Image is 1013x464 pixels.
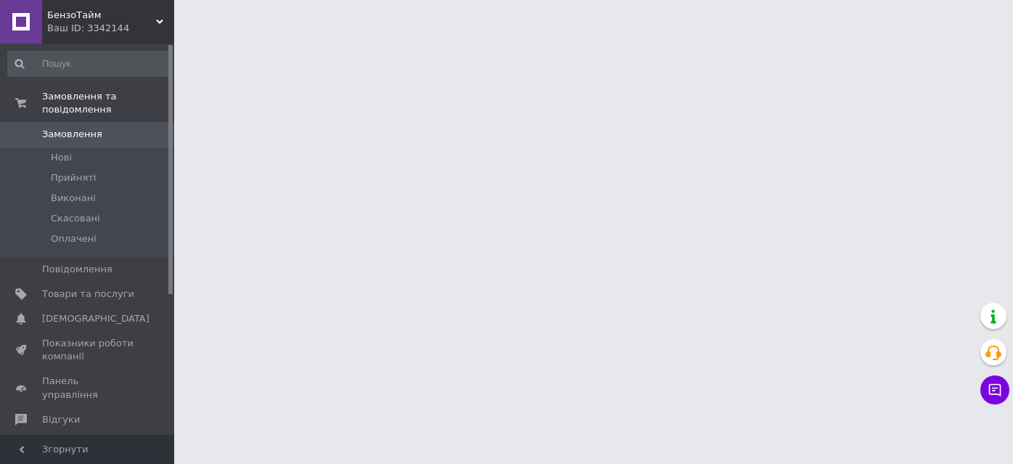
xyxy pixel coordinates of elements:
span: [DEMOGRAPHIC_DATA] [42,312,149,325]
span: БензоТайм [47,9,156,22]
span: Відгуки [42,413,80,426]
span: Замовлення та повідомлення [42,90,174,116]
span: Панель управління [42,375,134,401]
div: Ваш ID: 3342144 [47,22,174,35]
span: Нові [51,151,72,164]
span: Повідомлення [42,263,112,276]
span: Показники роботи компанії [42,337,134,363]
span: Прийняті [51,171,96,184]
button: Чат з покупцем [980,375,1009,404]
span: Товари та послуги [42,288,134,301]
input: Пошук [7,51,171,77]
span: Замовлення [42,128,102,141]
span: Скасовані [51,212,100,225]
span: Виконані [51,192,96,205]
span: Оплачені [51,232,97,245]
